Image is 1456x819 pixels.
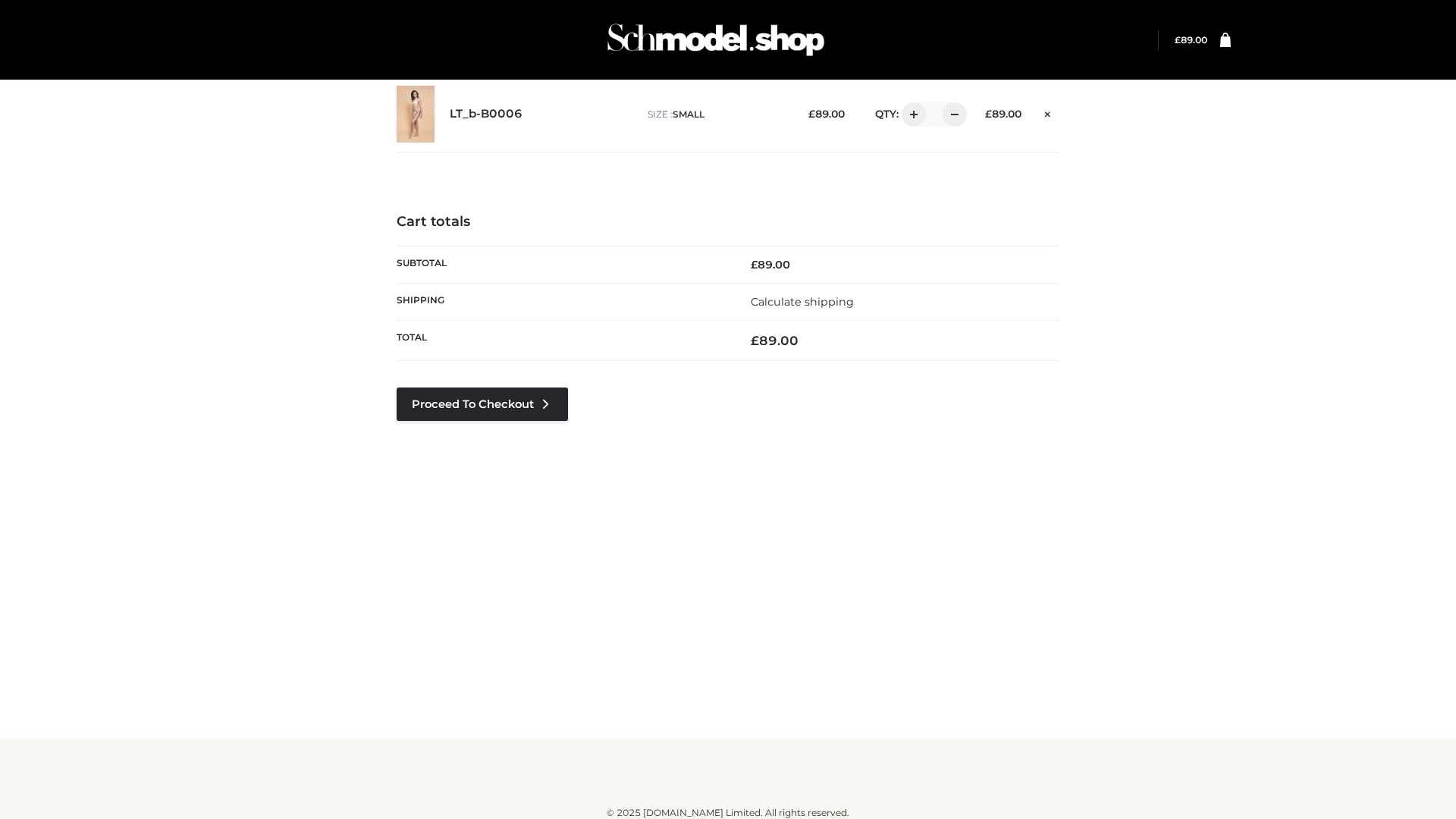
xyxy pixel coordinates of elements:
span: £ [1175,34,1181,45]
bdi: 89.00 [985,108,1021,120]
bdi: 89.00 [1175,34,1207,45]
img: Schmodel Admin 964 [602,10,830,70]
bdi: 89.00 [751,258,790,271]
h4: Cart totals [397,214,1059,231]
span: £ [808,108,815,120]
a: Remove this item [1037,102,1059,122]
a: Proceed to Checkout [397,388,568,421]
span: £ [751,258,758,271]
bdi: 89.00 [751,333,799,348]
p: size : [648,108,785,121]
span: SMALL [673,108,704,120]
th: Subtotal [397,246,728,283]
span: £ [985,108,992,120]
a: LT_b-B0006 [450,107,522,121]
span: £ [751,333,759,348]
a: Calculate shipping [751,295,854,309]
div: QTY: [860,102,962,127]
th: Total [397,321,728,361]
th: Shipping [397,283,728,320]
bdi: 89.00 [808,108,845,120]
img: LT_b-B0006 - SMALL [397,86,435,143]
a: £89.00 [1175,34,1207,45]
